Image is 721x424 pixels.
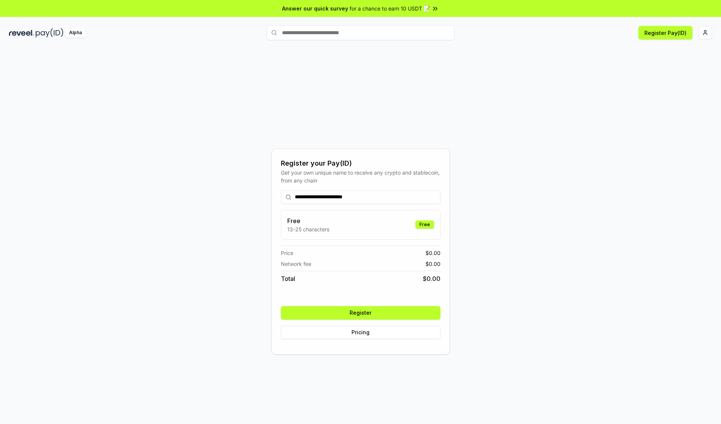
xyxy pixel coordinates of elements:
[281,326,440,339] button: Pricing
[287,216,329,225] h3: Free
[287,225,329,233] p: 13-25 characters
[9,28,34,38] img: reveel_dark
[281,306,440,320] button: Register
[423,274,440,283] span: $ 0.00
[281,169,440,184] div: Get your own unique name to receive any crypto and stablecoin, from any chain
[638,26,692,39] button: Register Pay(ID)
[65,28,86,38] div: Alpha
[281,249,293,257] span: Price
[36,28,63,38] img: pay_id
[415,220,434,229] div: Free
[350,5,430,12] span: for a chance to earn 10 USDT 📝
[282,5,348,12] span: Answer our quick survey
[425,249,440,257] span: $ 0.00
[281,260,311,268] span: Network fee
[281,158,440,169] div: Register your Pay(ID)
[281,274,295,283] span: Total
[425,260,440,268] span: $ 0.00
